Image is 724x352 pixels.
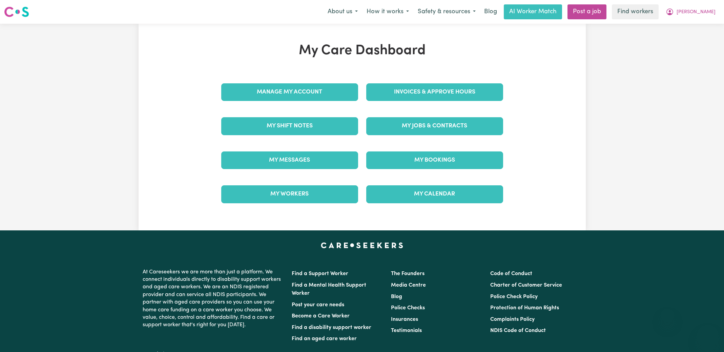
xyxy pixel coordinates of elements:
[490,294,538,299] a: Police Check Policy
[677,8,716,16] span: [PERSON_NAME]
[292,313,350,319] a: Become a Care Worker
[321,243,403,248] a: Careseekers home page
[391,294,402,299] a: Blog
[366,83,503,101] a: Invoices & Approve Hours
[612,4,659,19] a: Find workers
[504,4,562,19] a: AI Worker Match
[292,271,348,276] a: Find a Support Worker
[292,302,344,308] a: Post your care needs
[323,5,362,19] button: About us
[490,328,546,333] a: NDIS Code of Conduct
[4,6,29,18] img: Careseekers logo
[480,4,501,19] a: Blog
[221,83,358,101] a: Manage My Account
[391,305,425,311] a: Police Checks
[292,283,366,296] a: Find a Mental Health Support Worker
[221,117,358,135] a: My Shift Notes
[292,325,371,330] a: Find a disability support worker
[391,317,418,322] a: Insurances
[366,185,503,203] a: My Calendar
[697,325,719,347] iframe: Button to launch messaging window
[490,305,559,311] a: Protection of Human Rights
[143,266,284,332] p: At Careseekers we are more than just a platform. We connect individuals directly to disability su...
[391,283,426,288] a: Media Centre
[217,43,507,59] h1: My Care Dashboard
[567,4,606,19] a: Post a job
[221,151,358,169] a: My Messages
[490,283,562,288] a: Charter of Customer Service
[391,271,425,276] a: The Founders
[221,185,358,203] a: My Workers
[292,336,357,341] a: Find an aged care worker
[661,309,674,322] iframe: Close message
[362,5,413,19] button: How it works
[391,328,422,333] a: Testimonials
[661,5,720,19] button: My Account
[366,117,503,135] a: My Jobs & Contracts
[490,317,535,322] a: Complaints Policy
[4,4,29,20] a: Careseekers logo
[413,5,480,19] button: Safety & resources
[366,151,503,169] a: My Bookings
[490,271,532,276] a: Code of Conduct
